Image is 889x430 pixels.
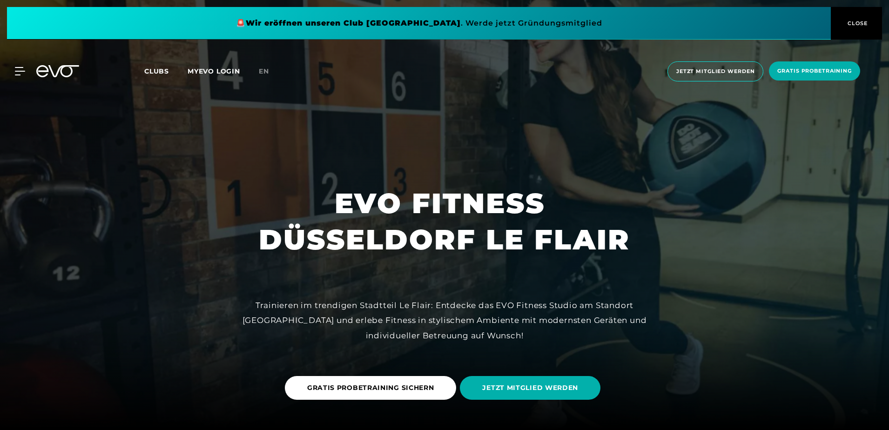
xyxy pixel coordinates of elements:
span: Jetzt Mitglied werden [676,67,754,75]
a: GRATIS PROBETRAINING SICHERN [285,369,460,407]
a: JETZT MITGLIED WERDEN [460,369,604,407]
a: Gratis Probetraining [766,61,863,81]
a: MYEVO LOGIN [188,67,240,75]
span: Gratis Probetraining [777,67,852,75]
a: Clubs [144,67,188,75]
a: en [259,66,280,77]
span: en [259,67,269,75]
span: Clubs [144,67,169,75]
span: GRATIS PROBETRAINING SICHERN [307,383,434,393]
button: CLOSE [831,7,882,40]
a: Jetzt Mitglied werden [665,61,766,81]
div: Trainieren im trendigen Stadtteil Le Flair: Entdecke das EVO Fitness Studio am Standort [GEOGRAPH... [235,298,654,343]
span: JETZT MITGLIED WERDEN [482,383,578,393]
h1: EVO FITNESS DÜSSELDORF LE FLAIR [259,185,630,258]
span: CLOSE [845,19,868,27]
